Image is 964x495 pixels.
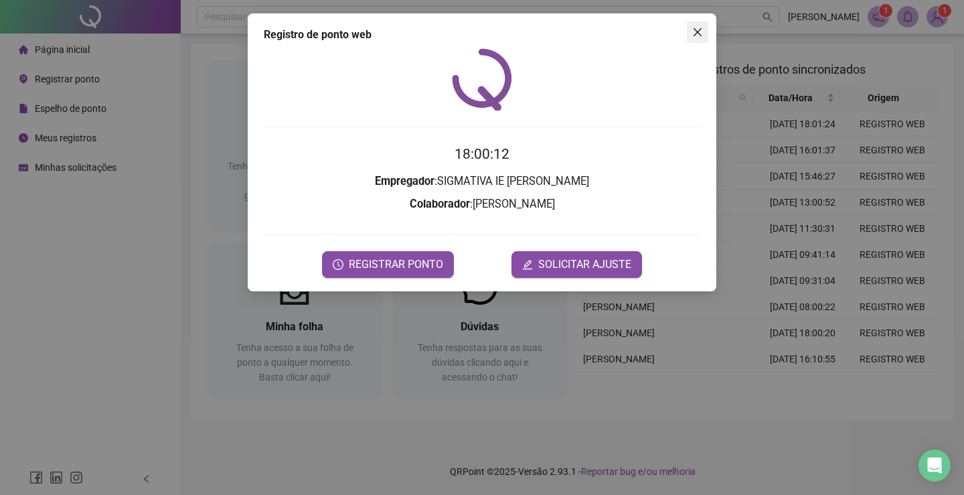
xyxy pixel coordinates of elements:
[410,198,470,210] strong: Colaborador
[264,173,700,190] h3: : SIGMATIVA IE [PERSON_NAME]
[349,257,443,273] span: REGISTRAR PONTO
[264,27,700,43] div: Registro de ponto web
[522,259,533,270] span: edit
[264,196,700,213] h3: : [PERSON_NAME]
[687,21,708,43] button: Close
[692,27,703,38] span: close
[918,449,951,482] div: Open Intercom Messenger
[322,251,454,278] button: REGISTRAR PONTO
[511,251,642,278] button: editSOLICITAR AJUSTE
[333,259,343,270] span: clock-circle
[452,48,512,111] img: QRPoint
[455,146,509,162] time: 18:00:12
[375,175,434,188] strong: Empregador
[538,257,631,273] span: SOLICITAR AJUSTE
